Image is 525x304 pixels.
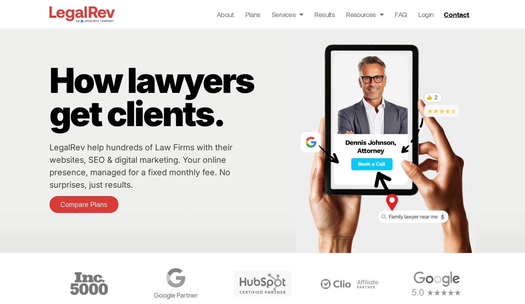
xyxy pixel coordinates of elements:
a: FAQ [395,9,407,20]
nav: Menu [217,9,434,20]
a: LegalRev help hundreds of Law Firms with their websites, SEO & digital marketing. Your online pre... [49,142,232,190]
a: Login [418,9,433,20]
span: Contact [444,11,469,18]
a: Contact [441,8,474,20]
span: Compare Plans [60,201,107,208]
a: Results [314,9,335,20]
div: 1 / 6 [395,264,478,303]
a: Compare Plans [49,196,119,213]
p: How lawyers get clients. [49,64,293,130]
div: 3 / 6 [48,264,131,303]
div: 6 / 6 [308,264,391,303]
div: 4 / 6 [134,264,217,303]
div: Carousel [48,264,478,303]
div: 5 / 6 [221,264,304,303]
a: Services [272,9,303,20]
a: About [217,9,234,20]
a: Resources [346,9,383,20]
a: Plans [245,9,260,20]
